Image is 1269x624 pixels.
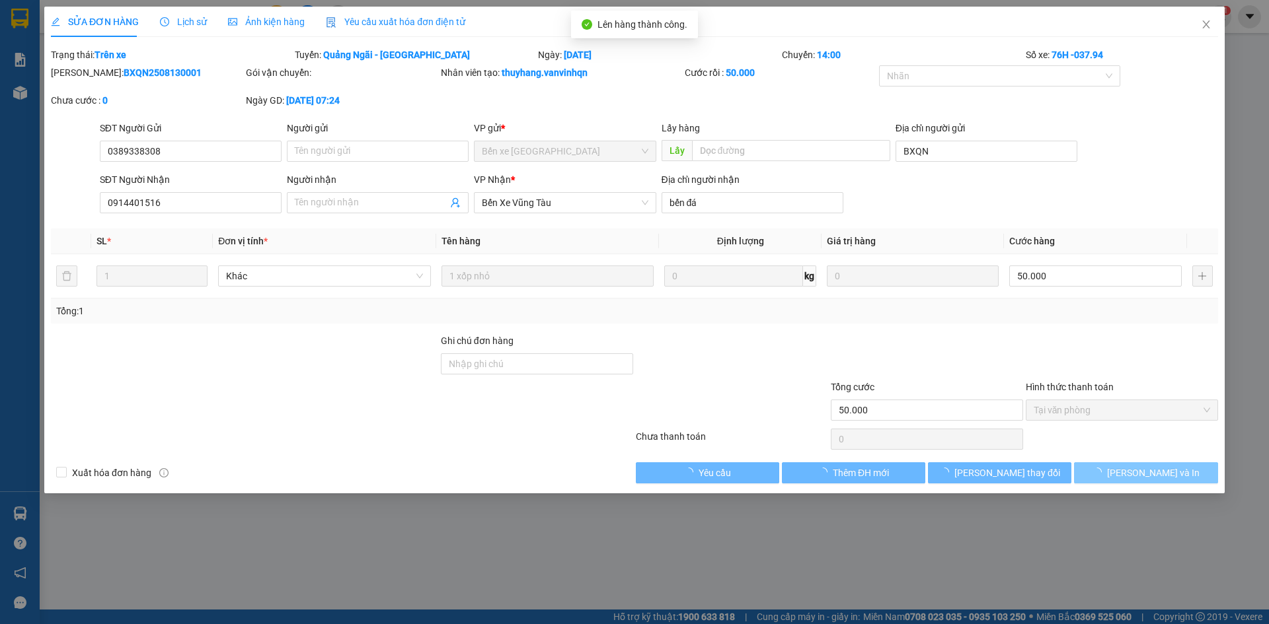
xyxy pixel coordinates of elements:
div: Tuyến: [293,48,537,62]
span: Tại văn phòng [1034,400,1210,420]
input: VD: Bàn, Ghế [442,265,654,287]
div: Người gửi [287,121,469,135]
span: Thêm ĐH mới [833,466,889,480]
div: Chưa cước : [51,93,243,108]
button: delete [56,265,77,287]
span: user-add [451,197,461,208]
span: loading [818,468,833,477]
b: [DATE] 07:24 [286,95,340,106]
input: Địa chỉ của người nhận [662,192,843,213]
span: Bến xe Quảng Ngãi [482,141,648,161]
div: Chưa thanh toán [634,429,829,452]
b: thuyhang.vanvinhqn [502,67,588,78]
b: 76H -037.94 [1052,50,1103,60]
span: kg [803,265,816,287]
button: Thêm ĐH mới [782,462,925,483]
span: Tên hàng [442,236,481,246]
span: loading [940,468,954,477]
div: Ngày GD: [246,93,438,108]
b: Trên xe [95,50,126,60]
b: [DATE] [564,50,592,60]
button: Close [1188,7,1225,44]
span: info-circle [159,468,169,477]
span: Xuất hóa đơn hàng [67,466,157,480]
span: close [1201,19,1211,30]
input: Ghi chú đơn hàng [441,353,633,374]
span: Định lượng [717,236,764,246]
span: VP Nhận [475,174,512,185]
input: 0 [827,265,999,287]
div: Trạng thái: [50,48,293,62]
span: SỬA ĐƠN HÀNG [51,17,139,27]
span: loading [684,468,699,477]
b: 14:00 [817,50,841,60]
div: Ngày: [537,48,781,62]
button: plus [1192,265,1213,287]
span: Cước hàng [1009,236,1055,246]
span: Lấy hàng [662,123,700,133]
div: SĐT Người Gửi [100,121,282,135]
button: Yêu cầu [636,462,779,483]
b: 0 [102,95,108,106]
span: edit [51,17,60,26]
div: VP gửi [475,121,656,135]
span: Đơn vị tính [218,236,268,246]
b: BXQN2508130001 [124,67,202,78]
input: Địa chỉ của người gửi [896,141,1077,162]
span: Lên hàng thành công. [597,19,687,30]
span: Yêu cầu xuất hóa đơn điện tử [326,17,465,27]
div: [PERSON_NAME]: [51,65,243,80]
span: Lịch sử [160,17,207,27]
span: Khác [226,266,423,286]
b: Quảng Ngãi - [GEOGRAPHIC_DATA] [323,50,470,60]
span: check-circle [582,19,592,30]
div: Địa chỉ người nhận [662,172,843,187]
button: [PERSON_NAME] và In [1075,462,1218,483]
div: Nhân viên tạo: [441,65,682,80]
div: SĐT Người Nhận [100,172,282,187]
b: 50.000 [726,67,755,78]
span: [PERSON_NAME] thay đổi [954,466,1060,480]
div: Cước rồi : [685,65,877,80]
div: Địa chỉ người gửi [896,121,1077,135]
div: Số xe: [1024,48,1219,62]
span: SL [96,236,107,246]
input: Dọc đường [692,140,890,161]
span: [PERSON_NAME] và In [1107,466,1200,480]
label: Hình thức thanh toán [1026,382,1114,392]
span: Ảnh kiện hàng [228,17,305,27]
div: Tổng: 1 [56,304,490,318]
button: [PERSON_NAME] thay đổi [928,462,1071,483]
span: Bến Xe Vũng Tàu [482,193,648,213]
div: Chuyến: [781,48,1024,62]
label: Ghi chú đơn hàng [441,335,514,346]
span: Lấy [662,140,692,161]
span: loading [1093,468,1107,477]
span: Tổng cước [831,382,874,392]
img: icon [326,17,336,28]
div: Người nhận [287,172,469,187]
span: picture [228,17,237,26]
div: Gói vận chuyển: [246,65,438,80]
span: clock-circle [160,17,169,26]
span: Giá trị hàng [827,236,876,246]
span: Yêu cầu [699,466,731,480]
